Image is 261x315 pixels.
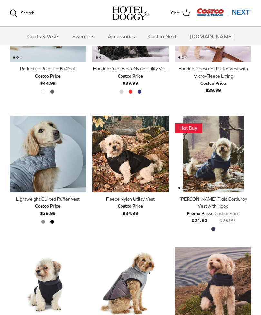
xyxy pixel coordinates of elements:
[171,9,190,17] a: Cart
[175,65,251,94] a: Hooded Iridescent Puffer Vest with Micro-Fleece Lining Costco Price$39.99
[187,210,212,223] b: $21.59
[112,6,149,20] img: hoteldoggycom
[92,116,169,192] a: Fleece Nylon Utility Vest
[92,65,169,87] a: Hooded Color Block Nylon Utility Vest Costco Price$39.99
[21,10,34,15] span: Search
[118,202,143,210] div: Costco Price
[175,195,251,224] a: [PERSON_NAME] Plaid Corduroy Vest with Hood Promo Price$21.59 Costco Price$26.99
[197,8,251,16] img: Costco Next
[175,65,251,80] div: Hooded Iridescent Puffer Vest with Micro-Fleece Lining
[10,116,86,192] a: Lightweight Quilted Puffer Vest
[118,73,143,80] div: Costco Price
[35,73,61,86] b: $44.99
[92,65,169,72] div: Hooded Color Block Nylon Utility Vest
[197,12,251,17] a: Visit Costco Next
[112,6,149,20] a: hoteldoggy.com hoteldoggycom
[175,195,251,210] div: [PERSON_NAME] Plaid Corduroy Vest with Hood
[92,195,169,202] div: Fleece Nylon Utility Vest
[187,210,212,217] div: Promo Price
[215,210,240,217] div: Costco Price
[22,27,65,46] a: Coats & Vests
[92,195,169,217] a: Fleece Nylon Utility Vest Costco Price$34.99
[10,65,86,72] div: Reflective Polar Parka Coat
[10,9,34,17] a: Search
[171,10,180,16] span: Cart
[35,202,61,216] b: $39.99
[10,65,86,87] a: Reflective Polar Parka Coat Costco Price$44.99
[118,202,143,216] b: $34.99
[67,27,100,46] a: Sweaters
[200,80,226,87] div: Costco Price
[142,27,182,46] a: Costco Next
[35,202,61,210] div: Costco Price
[219,218,235,223] s: $26.99
[102,27,141,46] a: Accessories
[35,73,61,80] div: Costco Price
[10,195,86,202] div: Lightweight Quilted Puffer Vest
[175,123,202,133] img: This Item Is A Hot Buy! Get it While the Deal is Good!
[175,116,251,192] a: Melton Plaid Corduroy Vest with Hood
[184,27,239,46] a: [DOMAIN_NAME]
[200,80,226,93] b: $39.99
[118,73,143,86] b: $39.99
[10,195,86,217] a: Lightweight Quilted Puffer Vest Costco Price$39.99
